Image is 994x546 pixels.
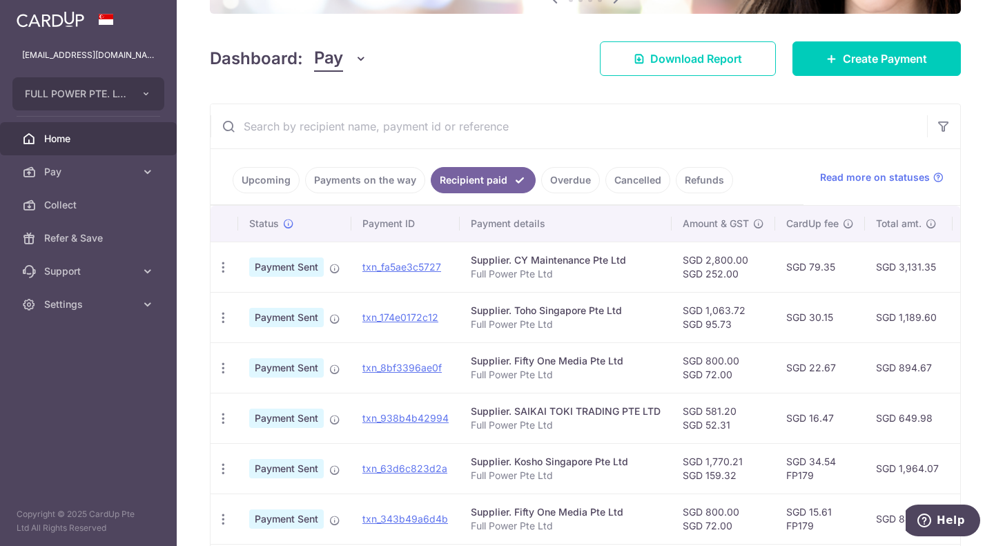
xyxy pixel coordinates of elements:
[249,358,324,378] span: Payment Sent
[471,404,661,418] div: Supplier. SAIKAI TOKI TRADING PTE LTD
[865,443,953,494] td: SGD 1,964.07
[775,342,865,393] td: SGD 22.67
[605,167,670,193] a: Cancelled
[792,41,961,76] a: Create Payment
[471,418,661,432] p: Full Power Pte Ltd
[44,264,135,278] span: Support
[820,170,930,184] span: Read more on statuses
[305,167,425,193] a: Payments on the way
[22,48,155,62] p: [EMAIL_ADDRESS][DOMAIN_NAME]
[541,167,600,193] a: Overdue
[906,505,980,539] iframe: Opens a widget where you can find more information
[600,41,776,76] a: Download Report
[211,104,927,148] input: Search by recipient name, payment id or reference
[44,231,135,245] span: Refer & Save
[775,242,865,292] td: SGD 79.35
[865,494,953,544] td: SGD 887.61
[314,46,343,72] span: Pay
[249,409,324,428] span: Payment Sent
[210,46,303,71] h4: Dashboard:
[233,167,300,193] a: Upcoming
[471,519,661,533] p: Full Power Pte Ltd
[672,443,775,494] td: SGD 1,770.21 SGD 159.32
[471,253,661,267] div: Supplier. CY Maintenance Pte Ltd
[672,292,775,342] td: SGD 1,063.72 SGD 95.73
[683,217,749,231] span: Amount & GST
[672,494,775,544] td: SGD 800.00 SGD 72.00
[460,206,672,242] th: Payment details
[775,292,865,342] td: SGD 30.15
[44,165,135,179] span: Pay
[775,393,865,443] td: SGD 16.47
[351,206,460,242] th: Payment ID
[362,513,448,525] a: txn_343b49a6d4b
[865,342,953,393] td: SGD 894.67
[17,11,84,28] img: CardUp
[865,292,953,342] td: SGD 1,189.60
[775,443,865,494] td: SGD 34.54 FP179
[362,412,449,424] a: txn_938b4b42994
[44,198,135,212] span: Collect
[676,167,733,193] a: Refunds
[820,170,944,184] a: Read more on statuses
[362,311,438,323] a: txn_174e0172c12
[471,368,661,382] p: Full Power Pte Ltd
[471,304,661,318] div: Supplier. Toho Singapore Pte Ltd
[249,459,324,478] span: Payment Sent
[865,393,953,443] td: SGD 649.98
[249,509,324,529] span: Payment Sent
[471,267,661,281] p: Full Power Pte Ltd
[471,505,661,519] div: Supplier. Fifty One Media Pte Ltd
[865,242,953,292] td: SGD 3,131.35
[775,494,865,544] td: SGD 15.61 FP179
[362,462,447,474] a: txn_63d6c823d2a
[362,261,441,273] a: txn_fa5ae3c5727
[249,217,279,231] span: Status
[471,354,661,368] div: Supplier. Fifty One Media Pte Ltd
[786,217,839,231] span: CardUp fee
[471,318,661,331] p: Full Power Pte Ltd
[249,308,324,327] span: Payment Sent
[843,50,927,67] span: Create Payment
[314,46,367,72] button: Pay
[672,242,775,292] td: SGD 2,800.00 SGD 252.00
[249,257,324,277] span: Payment Sent
[12,77,164,110] button: FULL POWER PTE. LTD.
[25,87,127,101] span: FULL POWER PTE. LTD.
[471,455,661,469] div: Supplier. Kosho Singapore Pte Ltd
[44,298,135,311] span: Settings
[672,393,775,443] td: SGD 581.20 SGD 52.31
[44,132,135,146] span: Home
[650,50,742,67] span: Download Report
[672,342,775,393] td: SGD 800.00 SGD 72.00
[362,362,442,373] a: txn_8bf3396ae0f
[431,167,536,193] a: Recipient paid
[876,217,922,231] span: Total amt.
[471,469,661,482] p: Full Power Pte Ltd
